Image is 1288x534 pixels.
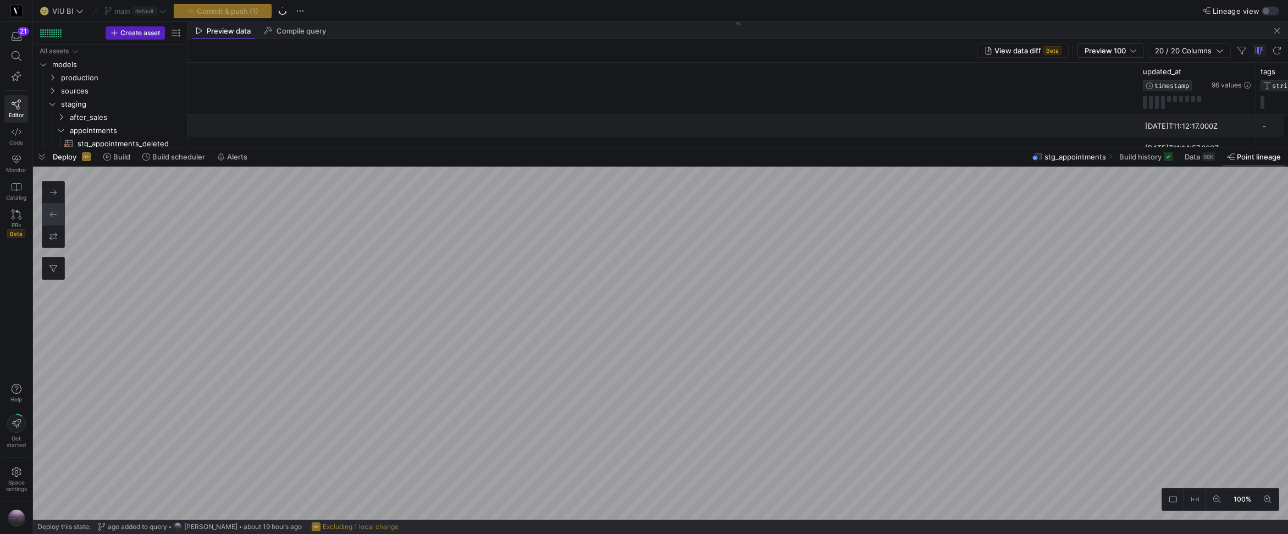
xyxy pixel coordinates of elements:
button: 20 / 20 Columns [1148,43,1231,58]
span: Catalog [6,194,26,201]
span: models [52,58,181,71]
span: Compile query [277,27,326,35]
img: https://storage.googleapis.com/y42-prod-data-exchange/images/VtGnwq41pAtzV0SzErAhijSx9Rgo16q39DKO... [8,509,25,527]
a: Spacesettings [4,462,28,497]
button: Create asset [106,26,165,40]
button: Data90K [1180,147,1220,166]
div: Press SPACE to select this row. [37,45,183,58]
button: View data diffBeta [977,43,1069,58]
span: Preview 100 [1085,46,1126,55]
span: Get started [7,435,26,448]
a: Catalog [4,178,28,205]
span: stg_appointments_deleted​​​​​​​​​​ [78,137,170,150]
img: https://storage.googleapis.com/y42-prod-data-exchange/images/zgRs6g8Sem6LtQCmmHzYBaaZ8bA8vNBoBzxR... [11,5,22,16]
span: Build [113,152,130,161]
div: [DATE]T11:12:17.000Z [1145,115,1250,137]
button: Excluding 1 local change [309,520,401,534]
button: Help [4,379,28,408]
div: Press SPACE to select this row. [37,111,183,124]
button: Build scheduler [137,147,210,166]
span: about 19 hours ago [244,523,302,531]
span: Data [1185,152,1200,161]
span: Space settings [6,479,27,492]
button: Build [98,147,135,166]
span: Build scheduler [152,152,205,161]
span: Deploy this state: [37,523,91,531]
div: Press SPACE to select this row. [37,71,183,84]
a: Code [4,123,28,150]
a: https://storage.googleapis.com/y42-prod-data-exchange/images/zgRs6g8Sem6LtQCmmHzYBaaZ8bA8vNBoBzxR... [4,2,28,20]
button: 21 [4,26,28,46]
a: Monitor [4,150,28,178]
span: View data diff [994,46,1041,55]
span: age added to query [108,523,167,531]
span: 20 / 20 Columns [1155,46,1216,55]
span: 96 values [1212,81,1241,89]
span: after_sales [70,111,181,124]
img: https://storage.googleapis.com/y42-prod-data-exchange/images/VtGnwq41pAtzV0SzErAhijSx9Rgo16q39DKO... [173,522,182,531]
span: stg_appointments [1044,152,1106,161]
span: sources [61,85,181,97]
div: All assets [40,47,69,55]
div: 90K [1202,152,1215,161]
div: Press SPACE to select this row. [37,137,183,150]
span: Excluding 1 local change [323,523,399,531]
button: 🌝VIU BI [37,4,86,18]
span: Create asset [120,29,160,37]
div: Press SPACE to select this row. [37,124,183,137]
span: production [61,71,181,84]
span: staging [61,98,181,111]
span: Help [9,396,23,403]
div: 21 [18,27,29,36]
div: Press SPACE to select this row. [37,84,183,97]
span: 🌝 [40,7,48,15]
span: Editor [9,112,24,118]
span: Preview data [207,27,251,35]
span: Lineage view [1213,7,1259,15]
a: PRsBeta [4,205,28,243]
span: Point lineage [1237,152,1281,161]
button: Getstarted [4,410,28,453]
button: Point lineage [1222,147,1286,166]
span: Beta [7,229,25,238]
div: Press SPACE to select this row. [37,97,183,111]
span: Deploy [53,152,76,161]
span: Code [9,139,23,146]
span: Beta [1043,46,1062,55]
span: appointments [70,124,181,137]
button: Build history [1114,147,1178,166]
button: age added to queryhttps://storage.googleapis.com/y42-prod-data-exchange/images/VtGnwq41pAtzV0SzEr... [95,520,305,534]
span: [PERSON_NAME] [184,523,237,531]
span: TIMESTAMP [1154,82,1189,90]
a: Editor [4,95,28,123]
span: PRs [12,222,21,228]
div: Press SPACE to select this row. [37,58,183,71]
span: VIU BI [52,7,74,15]
button: https://storage.googleapis.com/y42-prod-data-exchange/images/VtGnwq41pAtzV0SzErAhijSx9Rgo16q39DKO... [4,507,28,530]
button: Alerts [212,147,252,166]
span: tags [1261,67,1275,76]
span: Build history [1119,152,1162,161]
span: Alerts [227,152,247,161]
div: [DATE]T11:14:57.000Z [1145,137,1250,159]
span: updated_at [1143,67,1181,76]
span: Monitor [6,167,26,173]
a: stg_appointments_deleted​​​​​​​​​​ [37,137,183,150]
